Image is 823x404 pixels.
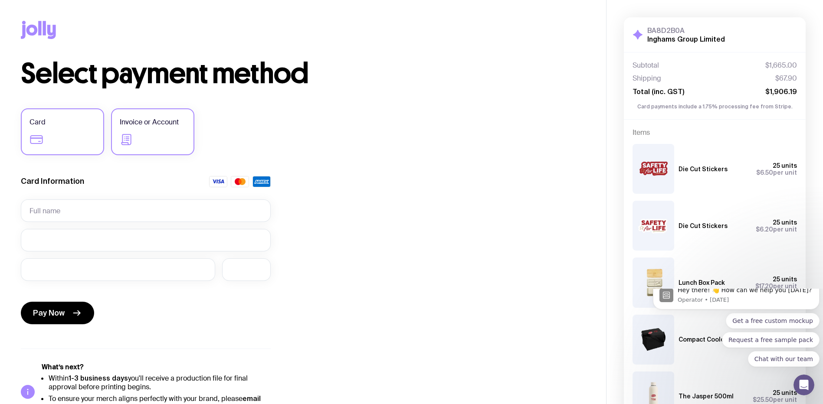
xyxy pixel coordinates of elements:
span: Card [30,117,46,127]
span: $67.90 [775,74,797,83]
span: $17.20 [755,283,773,290]
button: Quick reply: Chat with our team [98,62,170,78]
span: per unit [756,169,797,176]
input: Full name [21,199,271,222]
h3: BA8D2B0A [647,26,725,35]
button: Pay Now [21,302,94,324]
span: Pay Now [33,308,65,318]
span: $25.50 [753,396,773,403]
span: $6.20 [756,226,773,233]
h3: Die Cut Stickers [679,166,728,173]
h1: Select payment method [21,60,585,88]
span: per unit [753,396,797,403]
h2: Inghams Group Limited [647,35,725,43]
h5: What’s next? [42,363,271,371]
span: Total (inc. GST) [633,87,684,96]
span: per unit [755,283,797,290]
label: Card Information [21,176,84,186]
iframe: Secure card number input frame [30,236,262,244]
h3: Die Cut Stickers [679,222,728,229]
li: Within you'll receive a production file for final approval before printing begins. [49,374,271,391]
strong: 1-3 business days [69,374,128,382]
iframe: Intercom live chat [793,375,814,395]
span: $6.50 [756,169,773,176]
span: 25 units [773,219,797,226]
span: $1,906.19 [765,87,797,96]
span: 25 units [773,162,797,169]
h3: Lunch Box Pack [679,279,725,286]
span: per unit [756,226,797,233]
span: Shipping [633,74,661,83]
p: Message from Operator, sent 1w ago [28,7,164,15]
button: Quick reply: Get a free custom mockup [76,24,170,40]
span: 25 units [773,276,797,283]
iframe: Intercom notifications message [649,289,823,400]
iframe: Secure expiration date input frame [30,265,207,274]
iframe: Secure CVC input frame [231,265,262,274]
h4: Items [633,128,797,137]
p: Card payments include a 1.75% processing fee from Stripe. [633,103,797,111]
span: $1,665.00 [765,61,797,70]
button: Quick reply: Request a free sample pack [72,43,170,59]
div: Quick reply options [3,24,170,78]
span: Invoice or Account [120,117,179,127]
span: Subtotal [633,61,659,70]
